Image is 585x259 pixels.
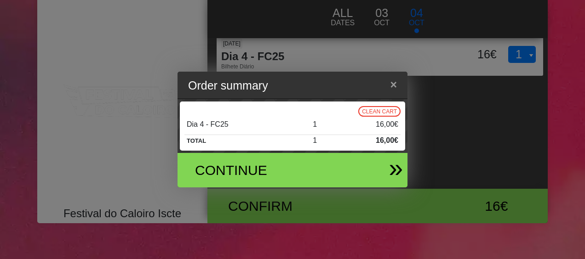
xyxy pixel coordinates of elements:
[358,106,401,117] button: Clean cart
[188,77,268,95] h5: Order summary
[178,153,407,187] button: Continue
[310,119,346,130] div: 1
[310,135,346,146] div: 1
[346,135,401,146] div: 16,00€
[184,135,310,146] div: TOTAL
[188,160,322,180] div: Continue
[184,119,310,130] div: Dia 4 - FC25
[383,70,404,100] button: Close
[390,77,397,92] span: ×
[346,119,401,130] div: 16,00€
